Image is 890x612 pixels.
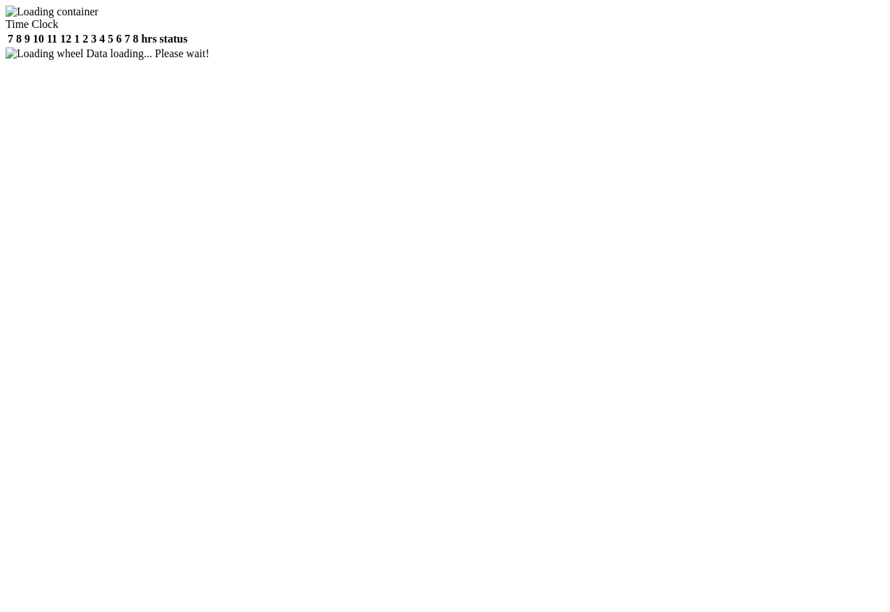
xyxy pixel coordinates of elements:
[107,32,114,46] th: 5
[6,47,84,60] img: Loading wheel
[124,32,131,46] th: 7
[90,32,97,46] th: 3
[82,32,89,46] th: 2
[32,32,45,46] th: 10
[7,32,14,46] th: 7
[99,32,105,46] th: 4
[15,32,22,46] th: 8
[87,47,210,59] span: Data loading... Please wait!
[6,6,99,18] img: Loading container
[140,32,157,46] th: hrs
[132,32,139,46] th: 8
[46,32,58,46] th: 11
[115,32,122,46] th: 6
[159,32,188,46] th: status
[73,32,80,46] th: 1
[24,32,31,46] th: 9
[6,18,58,30] a: Time Clock
[59,32,72,46] th: 12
